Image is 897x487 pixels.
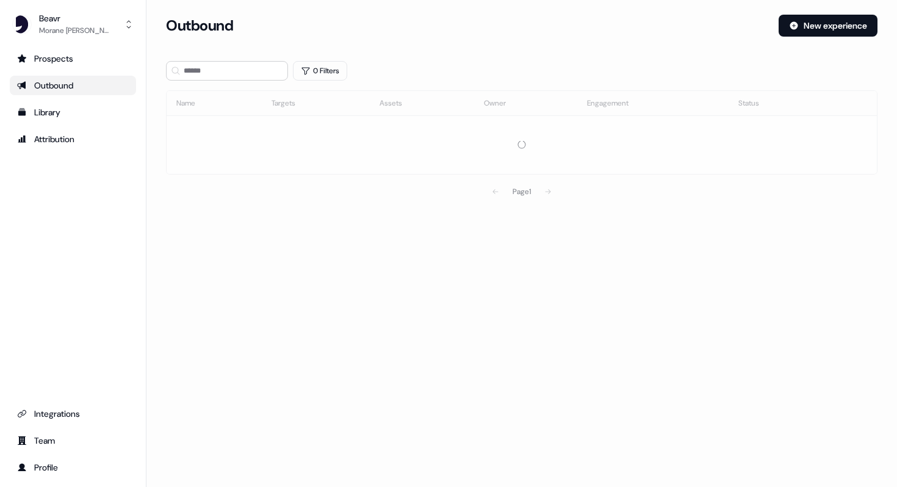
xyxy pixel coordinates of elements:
[17,461,129,474] div: Profile
[17,52,129,65] div: Prospects
[17,435,129,447] div: Team
[10,404,136,424] a: Go to integrations
[17,133,129,145] div: Attribution
[10,458,136,477] a: Go to profile
[17,408,129,420] div: Integrations
[39,12,112,24] div: Beavr
[166,16,233,35] h3: Outbound
[779,15,877,37] button: New experience
[10,10,136,39] button: BeavrMorane [PERSON_NAME]
[39,24,112,37] div: Morane [PERSON_NAME]
[10,129,136,149] a: Go to attribution
[10,431,136,450] a: Go to team
[293,61,347,81] button: 0 Filters
[17,106,129,118] div: Library
[10,76,136,95] a: Go to outbound experience
[10,49,136,68] a: Go to prospects
[17,79,129,92] div: Outbound
[10,103,136,122] a: Go to templates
